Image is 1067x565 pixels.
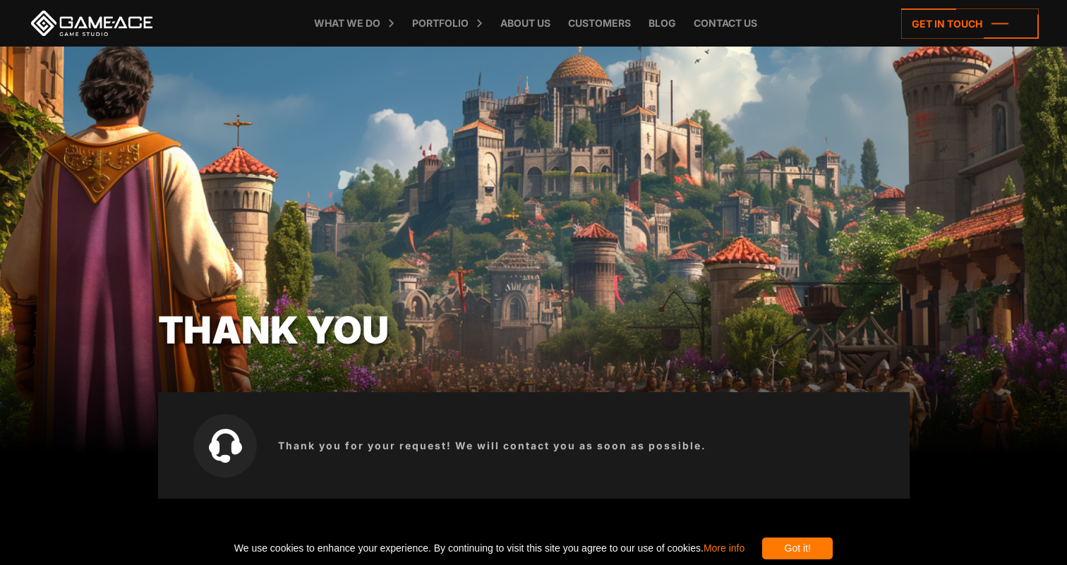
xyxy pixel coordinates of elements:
[234,537,745,559] span: We use cookies to enhance your experience. By continuing to visit this site you agree to our use ...
[704,542,745,554] a: More info
[762,537,833,559] div: Got it!
[158,303,910,358] div: Thank you
[901,8,1039,39] a: Get in touch
[158,392,910,499] div: Thank you for your request! We will contact you as soon as possible.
